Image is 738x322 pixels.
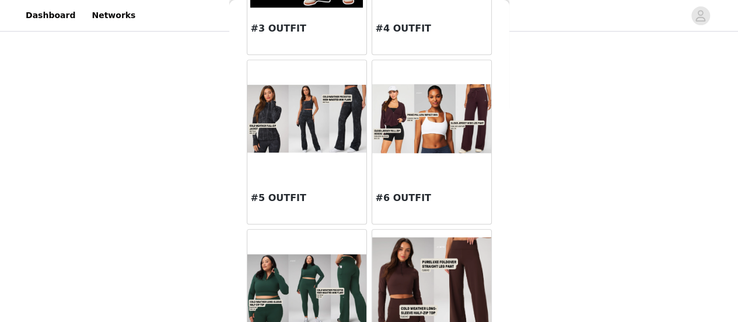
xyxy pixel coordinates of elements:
[247,254,366,322] img: #7 OUTFIT
[376,22,488,36] h3: #4 OUTFIT
[85,2,142,29] a: Networks
[376,191,488,205] h3: #6 OUTFIT
[247,85,366,153] img: #5 OUTFIT
[251,191,363,205] h3: #5 OUTFIT
[251,22,363,36] h3: #3 OUTFIT
[372,84,491,153] img: #6 OUTFIT
[19,2,82,29] a: Dashboard
[695,6,706,25] div: avatar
